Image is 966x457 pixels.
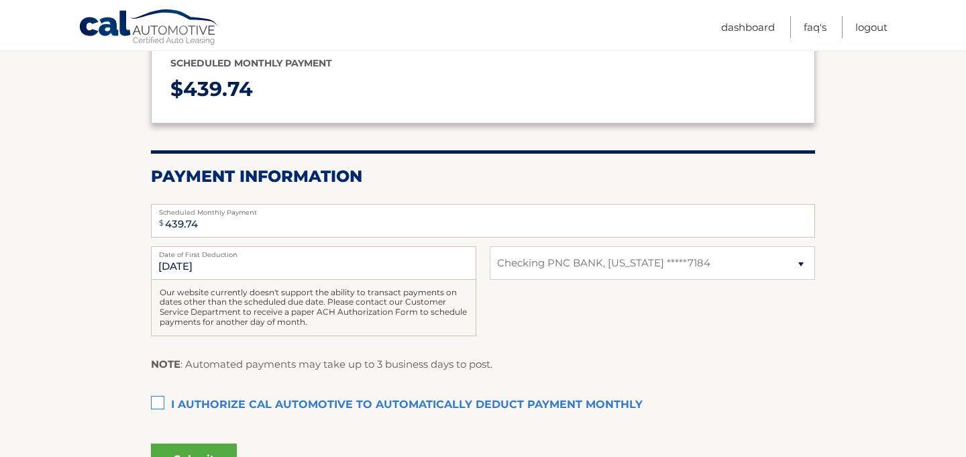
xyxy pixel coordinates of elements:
[170,55,796,72] p: Scheduled monthly payment
[151,204,815,215] label: Scheduled Monthly Payment
[151,166,815,187] h2: Payment Information
[151,246,476,280] input: Payment Date
[151,358,180,370] strong: NOTE
[183,77,253,101] span: 439.74
[151,356,492,373] p: : Automated payments may take up to 3 business days to post.
[151,204,815,238] input: Payment Amount
[151,392,815,419] label: I authorize cal automotive to automatically deduct payment monthly
[151,246,476,257] label: Date of First Deduction
[170,72,796,107] p: $
[804,16,826,38] a: FAQ's
[151,280,476,336] div: Our website currently doesn't support the ability to transact payments on dates other than the sc...
[78,9,219,48] a: Cal Automotive
[721,16,775,38] a: Dashboard
[855,16,888,38] a: Logout
[155,208,168,238] span: $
